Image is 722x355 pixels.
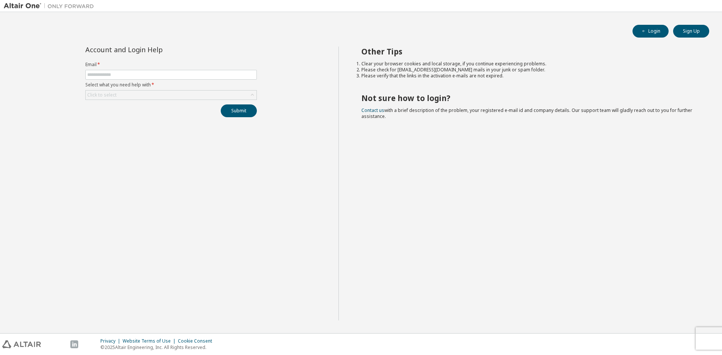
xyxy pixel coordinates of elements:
li: Please verify that the links in the activation e-mails are not expired. [361,73,696,79]
span: with a brief description of the problem, your registered e-mail id and company details. Our suppo... [361,107,692,119]
div: Privacy [100,338,123,344]
button: Submit [221,104,257,117]
div: Website Terms of Use [123,338,178,344]
img: altair_logo.svg [2,340,41,348]
div: Cookie Consent [178,338,217,344]
p: © 2025 Altair Engineering, Inc. All Rights Reserved. [100,344,217,350]
div: Account and Login Help [85,47,223,53]
img: linkedin.svg [70,340,78,348]
div: Click to select [86,91,256,100]
button: Sign Up [673,25,709,38]
h2: Other Tips [361,47,696,56]
div: Click to select [87,92,117,98]
img: Altair One [4,2,98,10]
li: Clear your browser cookies and local storage, if you continue experiencing problems. [361,61,696,67]
label: Email [85,62,257,68]
label: Select what you need help with [85,82,257,88]
h2: Not sure how to login? [361,93,696,103]
button: Login [633,25,669,38]
a: Contact us [361,107,384,113]
li: Please check for [EMAIL_ADDRESS][DOMAIN_NAME] mails in your junk or spam folder. [361,67,696,73]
